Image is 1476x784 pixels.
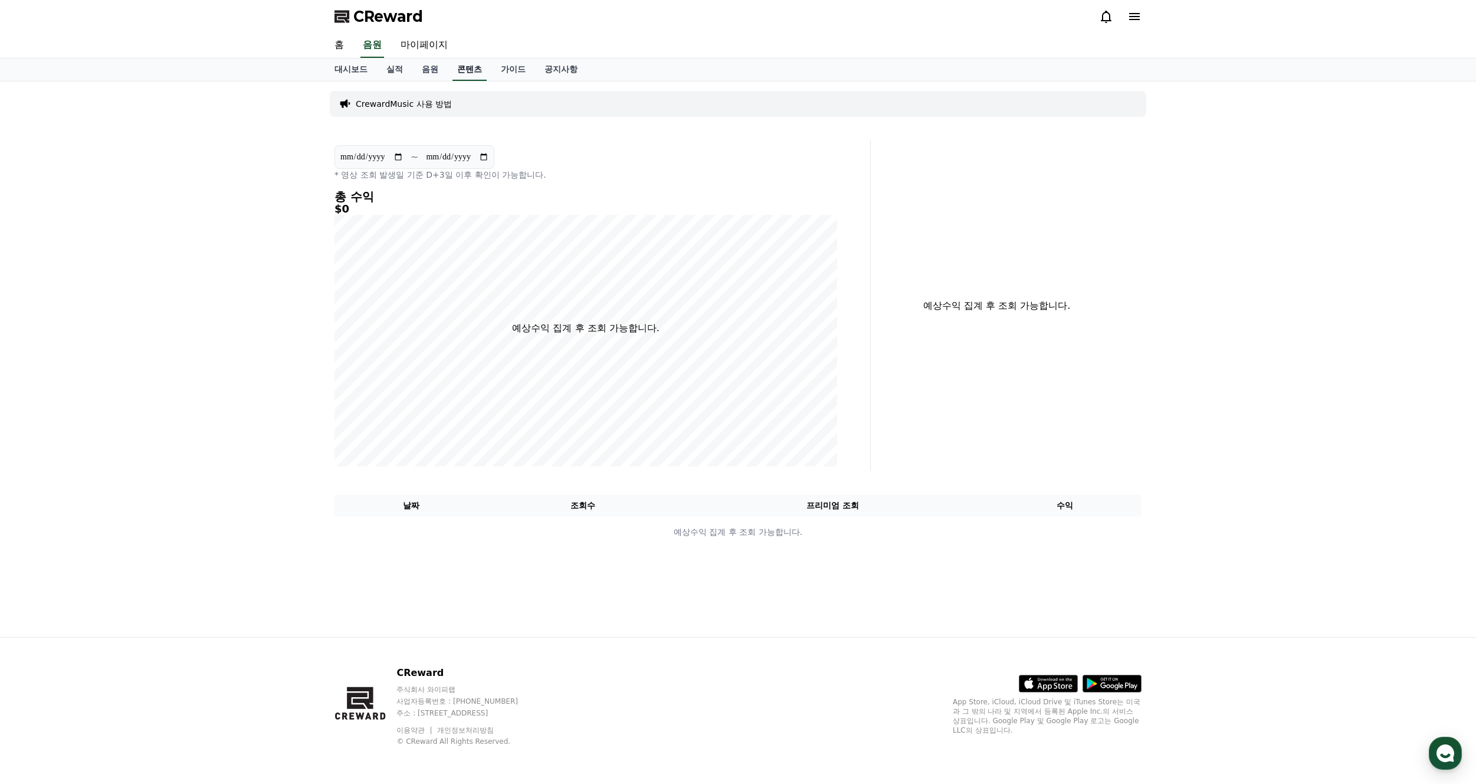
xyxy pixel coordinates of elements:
[396,726,434,734] a: 이용약관
[334,190,837,203] h4: 총 수익
[491,58,535,81] a: 가이드
[78,374,152,404] a: 대화
[880,299,1113,313] p: 예상수익 집계 후 조회 가능합니다.
[953,697,1142,735] p: App Store, iCloud, iCloud Drive 및 iTunes Store는 미국과 그 밖의 나라 및 지역에서 등록된 Apple Inc.의 서비스 상표입니다. Goo...
[488,495,678,517] th: 조회수
[396,737,540,746] p: © CReward All Rights Reserved.
[988,495,1142,517] th: 수익
[411,150,418,164] p: ~
[535,58,587,81] a: 공지사항
[182,392,196,401] span: 설정
[437,726,494,734] a: 개인정보처리방침
[377,58,412,81] a: 실적
[334,169,837,181] p: * 영상 조회 발생일 기준 D+3일 이후 확인이 가능합니다.
[108,393,122,402] span: 대화
[4,374,78,404] a: 홈
[452,58,487,81] a: 콘텐츠
[412,58,448,81] a: 음원
[678,495,988,517] th: 프리미엄 조회
[512,321,659,335] p: 예상수익 집계 후 조회 가능합니다.
[396,685,540,694] p: 주식회사 와이피랩
[360,33,384,58] a: 음원
[334,495,488,517] th: 날짜
[396,697,540,706] p: 사업자등록번호 : [PHONE_NUMBER]
[334,7,423,26] a: CReward
[335,526,1141,538] p: 예상수익 집계 후 조회 가능합니다.
[396,708,540,718] p: 주소 : [STREET_ADDRESS]
[325,58,377,81] a: 대시보드
[37,392,44,401] span: 홈
[334,203,837,215] h5: $0
[356,98,452,110] a: CrewardMusic 사용 방법
[396,666,540,680] p: CReward
[353,7,423,26] span: CReward
[391,33,457,58] a: 마이페이지
[325,33,353,58] a: 홈
[152,374,227,404] a: 설정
